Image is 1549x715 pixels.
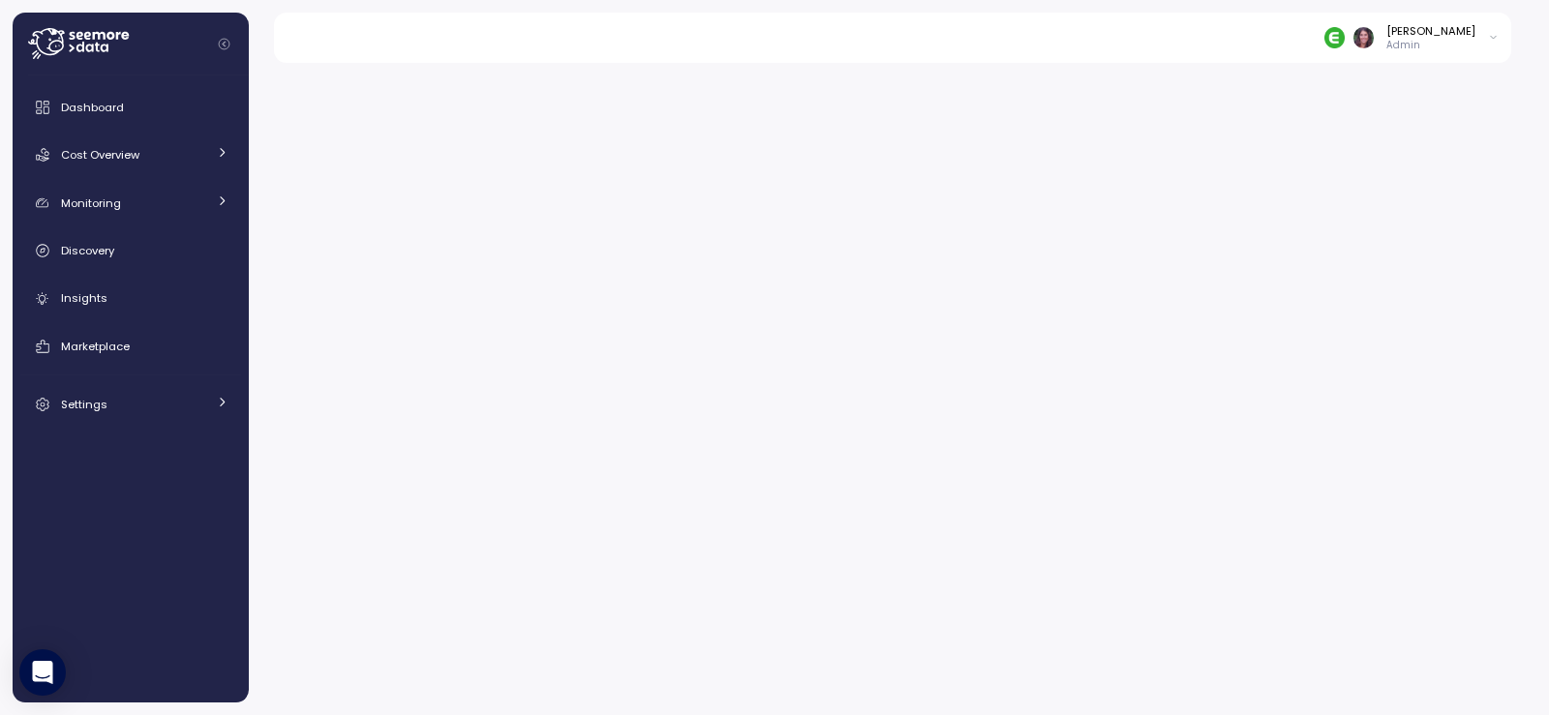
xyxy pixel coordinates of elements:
[20,184,241,223] a: Monitoring
[20,385,241,424] a: Settings
[61,243,114,258] span: Discovery
[20,280,241,318] a: Insights
[1353,27,1374,47] img: ACg8ocLDuIZlR5f2kIgtapDwVC7yp445s3OgbrQTIAV7qYj8P05r5pI=s96-c
[1324,27,1345,47] img: 689adfd76a9d17b9213495f1.PNG
[61,290,107,306] span: Insights
[20,327,241,366] a: Marketplace
[61,147,139,163] span: Cost Overview
[1386,39,1475,52] p: Admin
[61,397,107,412] span: Settings
[61,339,130,354] span: Marketplace
[19,649,66,696] div: Open Intercom Messenger
[1386,23,1475,39] div: [PERSON_NAME]
[61,195,121,211] span: Monitoring
[20,231,241,270] a: Discovery
[20,135,241,174] a: Cost Overview
[212,37,236,51] button: Collapse navigation
[20,88,241,127] a: Dashboard
[61,100,124,115] span: Dashboard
